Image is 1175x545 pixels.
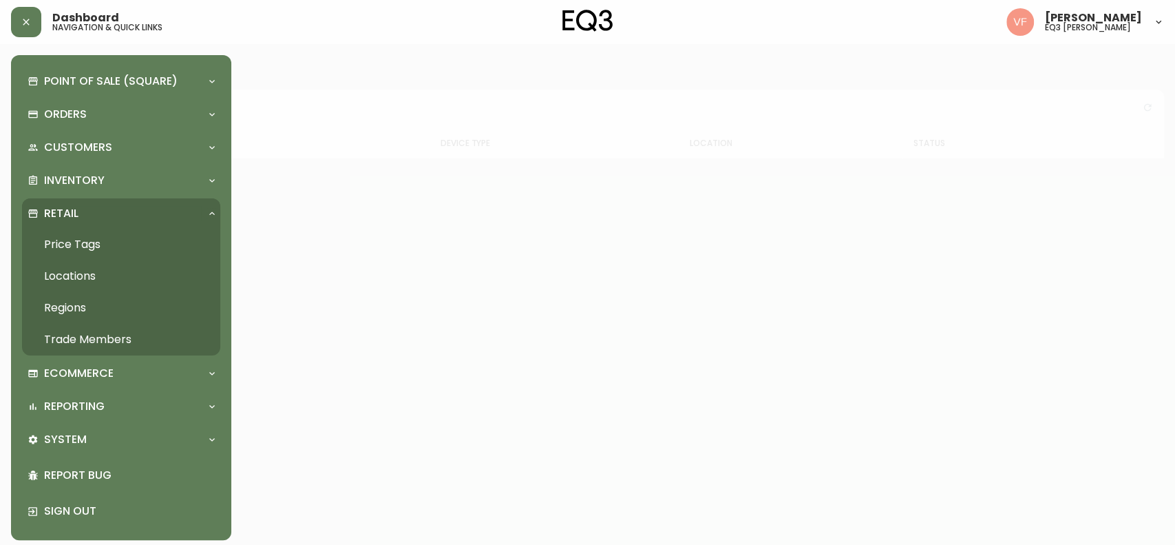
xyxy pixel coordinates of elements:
div: Ecommerce [22,358,220,389]
span: [PERSON_NAME] [1045,12,1142,23]
div: Reporting [22,391,220,422]
a: Regions [22,292,220,324]
a: Price Tags [22,229,220,260]
h5: navigation & quick links [52,23,162,32]
div: Orders [22,99,220,130]
p: Report Bug [44,468,215,483]
div: Point of Sale (Square) [22,66,220,96]
p: Ecommerce [44,366,114,381]
img: logo [562,10,613,32]
div: Inventory [22,165,220,196]
img: 83954825a82370567d732cff99fea37d [1006,8,1034,36]
p: Sign Out [44,504,215,519]
h5: eq3 [PERSON_NAME] [1045,23,1131,32]
a: Trade Members [22,324,220,356]
p: Point of Sale (Square) [44,74,178,89]
div: Customers [22,132,220,163]
p: Reporting [44,399,105,414]
p: Customers [44,140,112,155]
p: Inventory [44,173,105,188]
div: Report Bug [22,457,220,493]
div: System [22,424,220,455]
p: Retail [44,206,78,221]
a: Locations [22,260,220,292]
p: System [44,432,87,447]
p: Orders [44,107,87,122]
span: Dashboard [52,12,119,23]
div: Sign Out [22,493,220,529]
div: Retail [22,198,220,229]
